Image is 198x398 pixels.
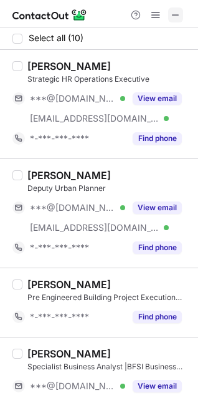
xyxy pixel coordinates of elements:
[27,169,111,182] div: [PERSON_NAME]
[27,292,191,303] div: Pre Engineered Building Project Execution Expert (Fabrication, Erection, Sheeting )
[27,60,111,72] div: [PERSON_NAME]
[12,7,87,22] img: ContactOut v5.3.10
[27,361,191,372] div: Specialist Business Analyst |BFSI Business Analyst|IT Project Management|Data Analyst|Fixed Incom...
[27,74,191,85] div: Strategic HR Operations Executive
[133,241,182,254] button: Reveal Button
[30,113,159,124] span: [EMAIL_ADDRESS][DOMAIN_NAME]
[133,132,182,145] button: Reveal Button
[30,381,116,392] span: ***@[DOMAIN_NAME]
[30,222,159,233] span: [EMAIL_ADDRESS][DOMAIN_NAME]
[30,93,116,104] span: ***@[DOMAIN_NAME]
[30,202,116,213] span: ***@[DOMAIN_NAME]
[133,380,182,392] button: Reveal Button
[27,347,111,360] div: [PERSON_NAME]
[27,183,191,194] div: Deputy Urban Planner
[27,278,111,291] div: [PERSON_NAME]
[133,201,182,214] button: Reveal Button
[29,33,83,43] span: Select all (10)
[133,92,182,105] button: Reveal Button
[133,311,182,323] button: Reveal Button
